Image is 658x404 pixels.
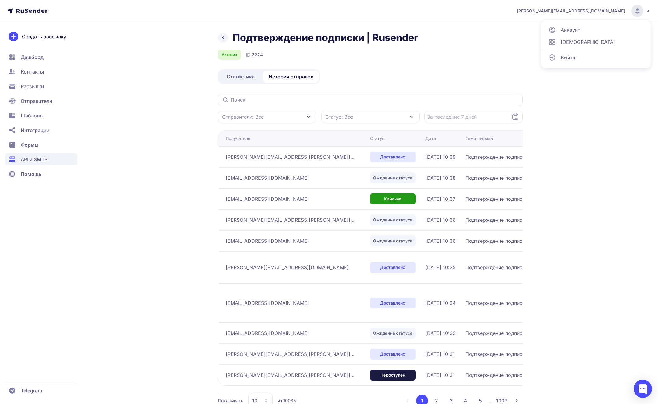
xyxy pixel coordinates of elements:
[226,195,309,203] span: [EMAIL_ADDRESS][DOMAIN_NAME]
[21,83,44,90] span: Рассылки
[226,153,357,161] span: [PERSON_NAME][EMAIL_ADDRESS][PERSON_NAME][DOMAIN_NAME]
[380,300,405,306] span: Доставлено
[21,170,41,178] span: Помощь
[517,8,625,14] span: [PERSON_NAME][EMAIL_ADDRESS][DOMAIN_NAME]
[380,351,405,357] span: Доставлено
[373,330,413,336] span: Ожидание статуса
[222,113,264,120] span: Отправители: Все
[465,153,528,161] span: Подтверждение подписки
[5,385,77,397] a: Telegram
[465,299,528,307] span: Подтверждение подписки
[465,350,528,358] span: Подтверждение подписки
[269,73,313,80] span: История отправок
[226,371,357,379] span: [PERSON_NAME][EMAIL_ADDRESS][PERSON_NAME][DOMAIN_NAME]
[226,350,357,358] span: [PERSON_NAME][EMAIL_ADDRESS][PERSON_NAME][DOMAIN_NAME]
[425,329,456,337] span: [DATE] 10:32
[226,237,309,245] span: [EMAIL_ADDRESS][DOMAIN_NAME]
[380,372,405,378] span: Недоступен
[226,329,309,337] span: [EMAIL_ADDRESS][DOMAIN_NAME]
[219,71,262,83] a: Статистика
[21,127,50,134] span: Интеграции
[425,237,456,245] span: [DATE] 10:36
[425,153,456,161] span: [DATE] 10:39
[561,26,580,33] span: Аккаунт
[277,398,296,404] span: из 10085
[545,36,647,48] a: [DEMOGRAPHIC_DATA]
[325,113,353,120] span: Статус: Все
[370,135,385,141] div: Статус
[233,32,418,44] h1: Подтверждение подписки | Rusender
[380,154,405,160] span: Доставлено
[373,175,413,181] span: Ожидание статуса
[425,350,455,358] span: [DATE] 10:31
[465,237,528,245] span: Подтверждение подписки
[226,299,309,307] span: [EMAIL_ADDRESS][DOMAIN_NAME]
[22,33,66,40] span: Создать рассылку
[384,196,401,202] span: Кликнул
[373,238,413,244] span: Ожидание статуса
[226,264,349,271] span: [PERSON_NAME][EMAIL_ADDRESS][DOMAIN_NAME]
[465,264,528,271] span: Подтверждение подписки
[425,174,456,182] span: [DATE] 10:38
[465,216,528,224] span: Подтверждение подписки
[373,217,413,223] span: Ожидание статуса
[425,371,455,379] span: [DATE] 10:31
[227,73,255,80] span: Статистика
[425,264,456,271] span: [DATE] 10:35
[425,216,456,224] span: [DATE] 10:36
[226,216,357,224] span: [PERSON_NAME][EMAIL_ADDRESS][PERSON_NAME][DOMAIN_NAME]
[218,94,523,106] input: Поиск
[263,71,319,83] a: История отправок
[380,264,405,270] span: Доставлено
[21,141,38,148] span: Формы
[425,299,456,307] span: [DATE] 10:34
[21,97,52,105] span: Отправители
[226,135,250,141] div: Получатель
[246,51,263,58] div: ID
[21,387,42,394] span: Telegram
[21,156,47,163] span: API и SMTP
[425,195,455,203] span: [DATE] 10:37
[252,52,263,58] span: 2224
[21,68,44,75] span: Контакты
[424,111,523,123] input: Datepicker input
[218,398,243,404] span: Показывать
[21,112,44,119] span: Шаблоны
[561,54,575,61] span: Выйти
[465,174,528,182] span: Подтверждение подписки
[226,174,309,182] span: [EMAIL_ADDRESS][DOMAIN_NAME]
[465,195,528,203] span: Подтверждение подписки
[545,24,647,36] a: Аккаунт
[21,54,44,61] span: Дашборд
[561,38,615,46] span: [DEMOGRAPHIC_DATA]
[489,398,493,404] span: ...
[222,52,237,57] span: Активен
[425,135,436,141] div: Дата
[465,371,528,379] span: Подтверждение подписки
[465,329,528,337] span: Подтверждение подписки
[465,135,493,141] div: Тема письма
